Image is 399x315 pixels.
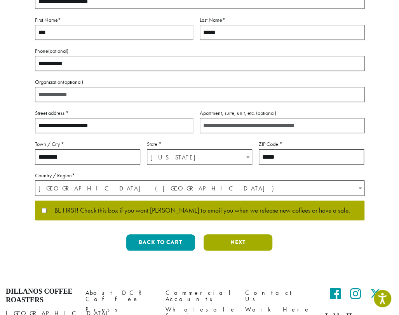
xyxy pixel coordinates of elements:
label: Last Name [200,15,364,25]
input: BE FIRST! Check this box if you want [PERSON_NAME] to email you when we release new coffees or ha... [42,208,47,213]
label: Organization [35,77,364,87]
a: Work Here [245,305,313,315]
label: Street address [35,108,193,118]
span: (optional) [63,78,83,85]
span: Country / Region [35,180,364,196]
button: Next [204,234,272,251]
span: United States (US) [35,181,364,196]
a: Press [85,305,153,315]
a: Commercial Accounts [166,287,233,304]
label: Apartment, suite, unit, etc. [200,108,364,118]
span: (optional) [48,47,68,54]
span: State [147,149,252,165]
label: State [147,139,252,149]
span: (optional) [256,109,276,116]
span: BE FIRST! Check this box if you want [PERSON_NAME] to email you when we release new coffees or ha... [47,207,350,214]
label: ZIP Code [259,139,364,149]
button: Back to cart [126,234,195,251]
span: Washington [147,150,252,165]
label: First Name [35,15,193,25]
a: About DCR Coffee [85,287,153,304]
label: Town / City [35,139,140,149]
a: Contact Us [245,287,313,304]
h4: Dillanos Coffee Roasters [6,287,74,304]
